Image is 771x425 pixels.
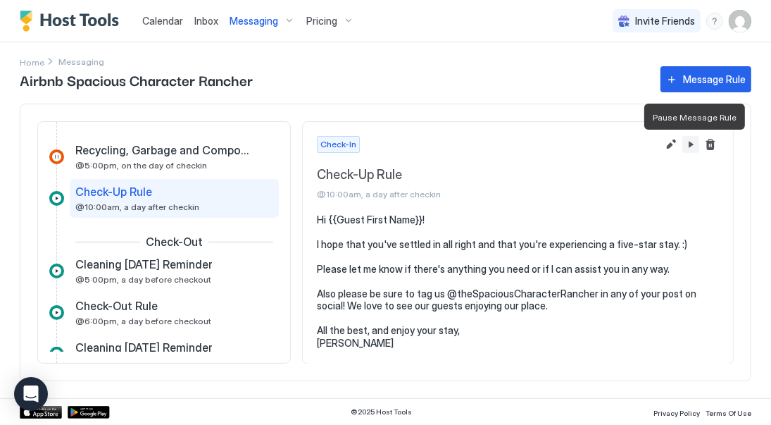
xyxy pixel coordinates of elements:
[75,274,211,285] span: @5:00pm, a day before checkout
[706,13,723,30] div: menu
[306,15,337,27] span: Pricing
[20,11,125,32] a: Host Tools Logo
[194,13,218,28] a: Inbox
[194,15,218,27] span: Inbox
[317,214,719,350] pre: Hi {{Guest First Name}}! I hope that you've settled in all right and that you're experiencing a f...
[317,189,657,199] span: @10:00am, a day after checkin
[702,136,719,153] button: Delete message rule
[75,143,251,157] span: Recycling, Garbage and Compost on the correct Bins
[230,15,278,27] span: Messaging
[653,405,700,419] a: Privacy Policy
[20,54,44,69] div: Breadcrumb
[729,10,751,32] div: User profile
[706,405,751,419] a: Terms Of Use
[663,136,679,153] button: Edit message rule
[146,235,203,249] span: Check-Out
[635,15,695,27] span: Invite Friends
[75,202,199,212] span: @10:00am, a day after checkin
[68,406,110,419] a: Google Play Store
[20,57,44,68] span: Home
[660,66,751,92] button: Message Rule
[320,138,356,151] span: Check-In
[20,54,44,69] a: Home
[653,112,736,123] span: Pause Message Rule
[14,377,48,411] div: Open Intercom Messenger
[682,136,699,153] button: Pause Message Rule
[20,406,62,419] a: App Store
[75,316,211,326] span: @6:00pm, a day before checkout
[20,69,646,90] span: Airbnb Spacious Character Rancher
[75,185,152,199] span: Check-Up Rule
[706,409,751,417] span: Terms Of Use
[75,299,158,313] span: Check-Out Rule
[75,257,213,271] span: Cleaning [DATE] Reminder
[75,160,207,171] span: @5:00pm, on the day of checkin
[142,13,183,28] a: Calendar
[75,340,213,355] span: Cleaning [DATE] Reminder
[351,407,413,417] span: © 2025 Host Tools
[653,409,700,417] span: Privacy Policy
[142,15,183,27] span: Calendar
[58,56,104,67] span: Breadcrumb
[317,167,657,183] span: Check-Up Rule
[683,72,746,87] div: Message Rule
